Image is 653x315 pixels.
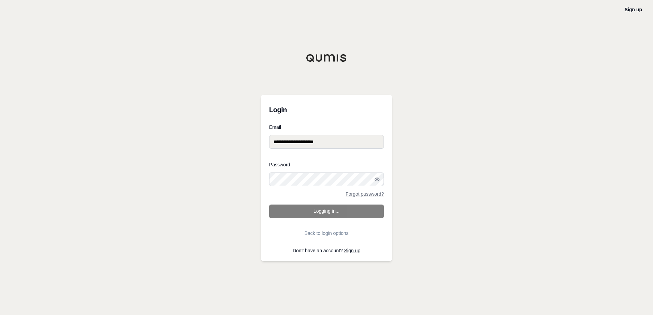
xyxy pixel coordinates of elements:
[269,125,384,130] label: Email
[269,226,384,240] button: Back to login options
[269,162,384,167] label: Password
[344,248,360,253] a: Sign up
[306,54,347,62] img: Qumis
[625,7,642,12] a: Sign up
[269,248,384,253] p: Don't have an account?
[346,192,384,196] a: Forgot password?
[269,103,384,117] h3: Login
